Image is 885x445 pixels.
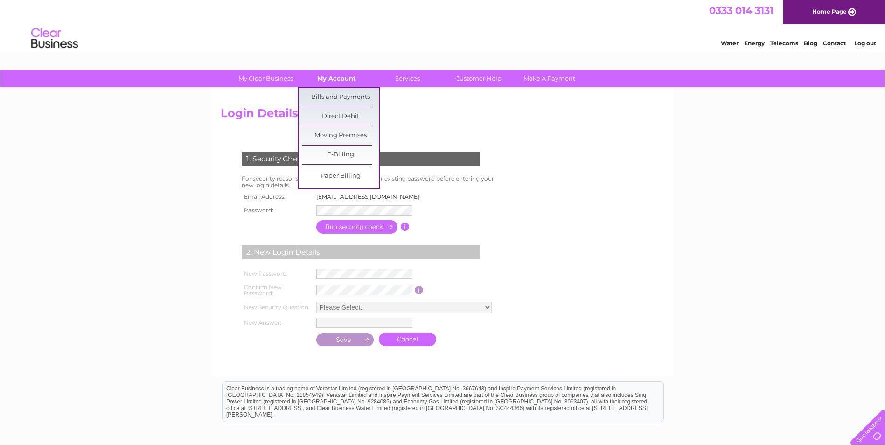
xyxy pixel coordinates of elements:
[804,40,817,47] a: Blog
[415,286,424,294] input: Information
[440,70,517,87] a: Customer Help
[239,191,314,203] th: Email Address:
[709,5,774,16] a: 0333 014 3131
[223,5,663,45] div: Clear Business is a trading name of Verastar Limited (registered in [GEOGRAPHIC_DATA] No. 3667643...
[302,146,379,164] a: E-Billing
[242,245,480,259] div: 2. New Login Details
[239,315,314,330] th: New Answer:
[302,107,379,126] a: Direct Debit
[369,70,446,87] a: Services
[31,24,78,53] img: logo.png
[302,88,379,107] a: Bills and Payments
[242,152,480,166] div: 1. Security Check
[770,40,798,47] a: Telecoms
[239,266,314,281] th: New Password:
[314,191,427,203] td: [EMAIL_ADDRESS][DOMAIN_NAME]
[239,203,314,218] th: Password:
[511,70,588,87] a: Make A Payment
[316,333,374,346] input: Submit
[379,333,436,346] a: Cancel
[221,107,665,125] h2: Login Details
[239,173,504,191] td: For security reasons you will need to re-enter your existing password before entering your new lo...
[239,281,314,300] th: Confirm New Password:
[721,40,739,47] a: Water
[239,299,314,315] th: New Security Question
[302,126,379,145] a: Moving Premises
[401,222,410,231] input: Information
[302,167,379,186] a: Paper Billing
[744,40,765,47] a: Energy
[854,40,876,47] a: Log out
[298,70,375,87] a: My Account
[823,40,846,47] a: Contact
[227,70,304,87] a: My Clear Business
